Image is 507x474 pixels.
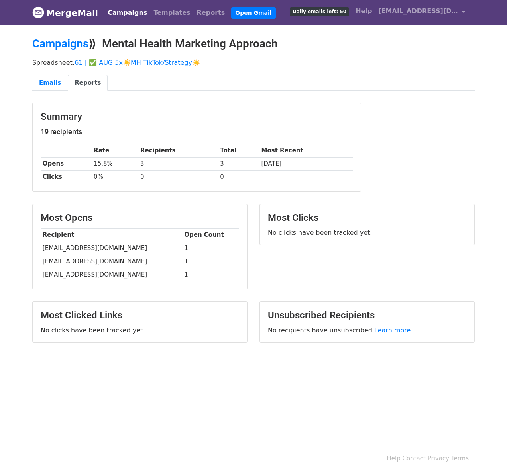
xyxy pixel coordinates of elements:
[374,326,417,334] a: Learn more...
[182,255,239,268] td: 1
[41,127,353,136] h5: 19 recipients
[41,326,239,334] p: No clicks have been tracked yet.
[182,268,239,281] td: 1
[387,455,401,462] a: Help
[104,5,150,21] a: Campaigns
[182,242,239,255] td: 1
[218,144,259,157] th: Total
[75,59,200,66] a: 61 | ✅ AUG 5x☀️MH TikTok/Strategy☀️
[150,5,193,21] a: Templates
[451,455,469,462] a: Terms
[41,242,182,255] td: [EMAIL_ADDRESS][DOMAIN_NAME]
[41,111,353,123] h3: Summary
[268,326,466,334] p: No recipients have unsubscribed.
[182,228,239,242] th: Open Count
[32,37,88,50] a: Campaigns
[268,310,466,321] h3: Unsubscribed Recipients
[41,255,182,268] td: [EMAIL_ADDRESS][DOMAIN_NAME]
[41,157,92,170] th: Opens
[218,170,259,183] td: 0
[41,268,182,281] td: [EMAIL_ADDRESS][DOMAIN_NAME]
[32,6,44,18] img: MergeMail logo
[467,436,507,474] iframe: Chat Widget
[268,212,466,224] h3: Most Clicks
[218,157,259,170] td: 3
[32,75,68,91] a: Emails
[32,59,475,67] p: Spreadsheet:
[138,144,218,157] th: Recipients
[32,4,98,21] a: MergeMail
[32,37,475,51] h2: ⟫ Mental Health Marketing Approach
[41,310,239,321] h3: Most Clicked Links
[92,157,138,170] td: 15.8%
[378,6,458,16] span: [EMAIL_ADDRESS][DOMAIN_NAME]
[92,170,138,183] td: 0%
[375,3,468,22] a: [EMAIL_ADDRESS][DOMAIN_NAME]
[259,157,353,170] td: [DATE]
[428,455,449,462] a: Privacy
[268,228,466,237] p: No clicks have been tracked yet.
[68,75,108,91] a: Reports
[287,3,352,19] a: Daily emails left: 50
[41,228,182,242] th: Recipient
[41,212,239,224] h3: Most Opens
[138,170,218,183] td: 0
[403,455,426,462] a: Contact
[194,5,228,21] a: Reports
[138,157,218,170] td: 3
[290,7,349,16] span: Daily emails left: 50
[231,7,275,19] a: Open Gmail
[92,144,138,157] th: Rate
[259,144,353,157] th: Most Recent
[41,170,92,183] th: Clicks
[352,3,375,19] a: Help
